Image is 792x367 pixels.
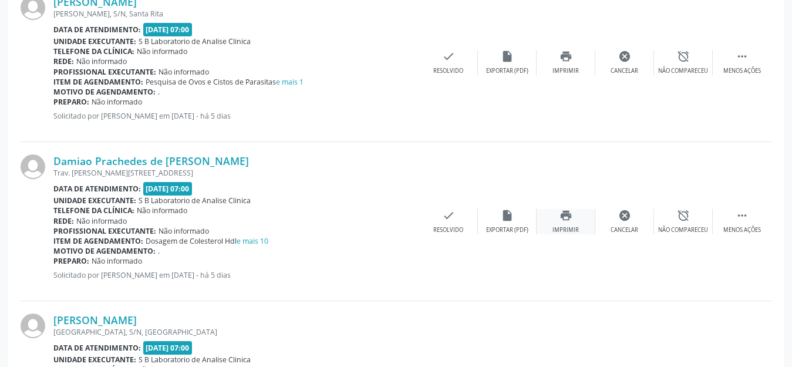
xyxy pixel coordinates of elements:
[53,314,137,326] a: [PERSON_NAME]
[143,182,193,196] span: [DATE] 07:00
[21,154,45,179] img: img
[53,226,156,236] b: Profissional executante:
[139,196,251,206] span: S B Laboratorio de Analise Clinica
[53,343,141,353] b: Data de atendimento:
[76,56,127,66] span: Não informado
[53,154,249,167] a: Damiao Prachedes de [PERSON_NAME]
[618,50,631,63] i: cancel
[139,36,251,46] span: S B Laboratorio de Analise Clinica
[53,196,136,206] b: Unidade executante:
[143,23,193,36] span: [DATE] 07:00
[137,46,187,56] span: Não informado
[442,50,455,63] i: check
[442,209,455,222] i: check
[486,226,528,234] div: Exportar (PDF)
[53,256,89,266] b: Preparo:
[723,67,761,75] div: Menos ações
[560,209,572,222] i: print
[501,209,514,222] i: insert_drive_file
[92,256,142,266] span: Não informado
[158,87,160,97] span: .
[560,50,572,63] i: print
[677,209,690,222] i: alarm_off
[159,226,209,236] span: Não informado
[618,209,631,222] i: cancel
[736,50,749,63] i: 
[53,56,74,66] b: Rede:
[433,67,463,75] div: Resolvido
[53,111,419,121] p: Solicitado por [PERSON_NAME] em [DATE] - há 5 dias
[53,25,141,35] b: Data de atendimento:
[552,226,579,234] div: Imprimir
[76,216,127,226] span: Não informado
[486,67,528,75] div: Exportar (PDF)
[53,355,136,365] b: Unidade executante:
[139,355,251,365] span: S B Laboratorio de Analise Clinica
[611,226,638,234] div: Cancelar
[53,97,89,107] b: Preparo:
[158,246,160,256] span: .
[53,67,156,77] b: Profissional executante:
[611,67,638,75] div: Cancelar
[53,184,141,194] b: Data de atendimento:
[159,67,209,77] span: Não informado
[53,9,419,19] div: [PERSON_NAME], S/N, Santa Rita
[276,77,304,87] a: e mais 1
[677,50,690,63] i: alarm_off
[92,97,142,107] span: Não informado
[723,226,761,234] div: Menos ações
[552,67,579,75] div: Imprimir
[137,206,187,216] span: Não informado
[433,226,463,234] div: Resolvido
[658,67,708,75] div: Não compareceu
[53,236,143,246] b: Item de agendamento:
[53,216,74,226] b: Rede:
[53,46,134,56] b: Telefone da clínica:
[53,87,156,97] b: Motivo de agendamento:
[53,168,419,178] div: Trav. [PERSON_NAME][STREET_ADDRESS]
[53,77,143,87] b: Item de agendamento:
[53,327,595,337] div: [GEOGRAPHIC_DATA], S/N, [GEOGRAPHIC_DATA]
[53,270,419,280] p: Solicitado por [PERSON_NAME] em [DATE] - há 5 dias
[53,206,134,216] b: Telefone da clínica:
[736,209,749,222] i: 
[21,314,45,338] img: img
[143,341,193,355] span: [DATE] 07:00
[658,226,708,234] div: Não compareceu
[146,77,304,87] span: Pesquisa de Ovos e Cistos de Parasitas
[53,246,156,256] b: Motivo de agendamento:
[237,236,268,246] a: e mais 10
[146,236,268,246] span: Dosagem de Colesterol Hdl
[501,50,514,63] i: insert_drive_file
[53,36,136,46] b: Unidade executante:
